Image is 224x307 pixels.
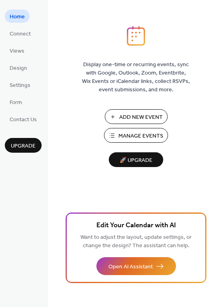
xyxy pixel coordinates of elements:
[10,13,25,21] span: Home
[108,263,153,271] span: Open AI Assistant
[5,61,32,74] a: Design
[10,116,37,124] span: Contact Us
[96,257,176,275] button: Open AI Assistant
[109,152,163,167] button: 🚀 Upgrade
[118,132,163,140] span: Manage Events
[5,78,35,91] a: Settings
[10,64,27,73] span: Design
[10,98,22,107] span: Form
[96,220,176,231] span: Edit Your Calendar with AI
[105,109,168,124] button: Add New Event
[11,142,36,150] span: Upgrade
[119,113,163,122] span: Add New Event
[5,44,29,57] a: Views
[5,112,42,126] a: Contact Us
[10,47,24,55] span: Views
[80,232,192,251] span: Want to adjust the layout, update settings, or change the design? The assistant can help.
[5,95,27,108] a: Form
[10,30,31,38] span: Connect
[5,27,36,40] a: Connect
[114,155,158,166] span: 🚀 Upgrade
[82,61,190,94] span: Display one-time or recurring events, sync with Google, Outlook, Zoom, Eventbrite, Wix Events or ...
[5,138,42,153] button: Upgrade
[10,81,30,90] span: Settings
[127,26,145,46] img: logo_icon.svg
[5,10,30,23] a: Home
[104,128,168,143] button: Manage Events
